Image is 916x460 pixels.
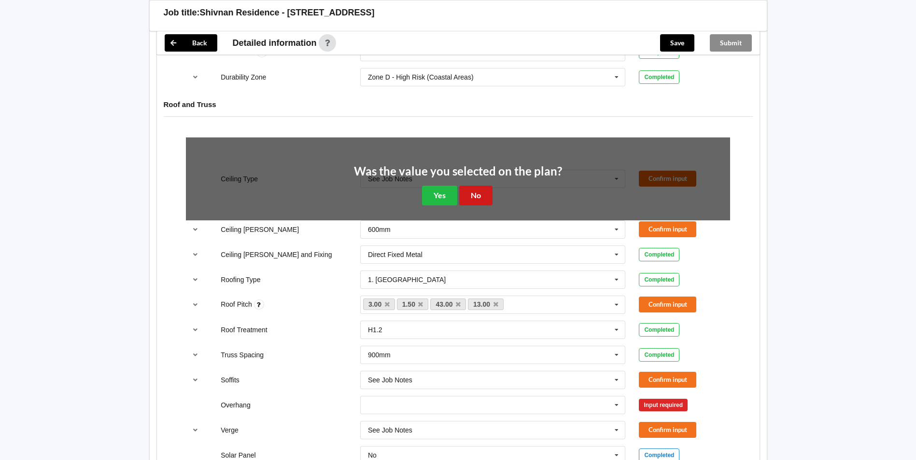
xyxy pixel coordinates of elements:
[639,348,679,362] div: Completed
[368,49,377,55] div: N0
[639,248,679,261] div: Completed
[639,297,696,312] button: Confirm input
[186,421,205,439] button: reference-toggle
[422,186,457,205] button: Yes
[221,451,255,459] label: Solar Panel
[368,74,474,81] div: Zone D - High Risk (Coastal Areas)
[221,376,240,384] label: Soffits
[468,298,504,310] a: 13.00
[639,221,696,237] button: Confirm input
[233,39,317,47] span: Detailed information
[639,70,679,84] div: Completed
[368,427,412,433] div: See Job Notes
[368,276,446,283] div: 1. [GEOGRAPHIC_DATA]
[639,422,696,438] button: Confirm input
[221,351,264,359] label: Truss Spacing
[430,298,466,310] a: 43.00
[368,377,412,383] div: See Job Notes
[186,221,205,238] button: reference-toggle
[221,73,266,81] label: Durability Zone
[368,452,377,459] div: No
[221,276,260,284] label: Roofing Type
[363,298,395,310] a: 3.00
[186,296,205,313] button: reference-toggle
[660,34,694,52] button: Save
[221,401,250,409] label: Overhang
[368,326,382,333] div: H1.2
[397,298,429,310] a: 1.50
[639,273,679,286] div: Completed
[639,323,679,337] div: Completed
[186,68,205,86] button: reference-toggle
[221,326,268,334] label: Roof Treatment
[354,164,562,179] h2: Was the value you selected on the plan?
[368,226,391,233] div: 600mm
[221,226,299,233] label: Ceiling [PERSON_NAME]
[164,7,200,18] h3: Job title:
[459,186,493,205] button: No
[186,321,205,338] button: reference-toggle
[186,371,205,389] button: reference-toggle
[165,34,217,52] button: Back
[368,251,423,258] div: Direct Fixed Metal
[200,7,375,18] h3: Shivnan Residence - [STREET_ADDRESS]
[164,100,753,109] h4: Roof and Truss
[221,251,332,258] label: Ceiling [PERSON_NAME] and Fixing
[186,246,205,263] button: reference-toggle
[186,271,205,288] button: reference-toggle
[221,300,254,308] label: Roof Pitch
[368,352,391,358] div: 900mm
[639,372,696,388] button: Confirm input
[639,399,688,411] div: Input required
[186,346,205,364] button: reference-toggle
[221,426,239,434] label: Verge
